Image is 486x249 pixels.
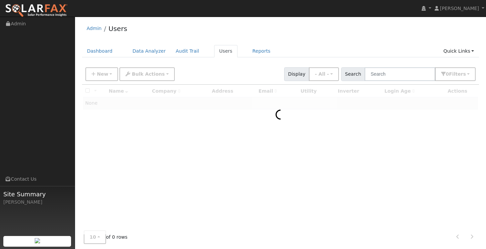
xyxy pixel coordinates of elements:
[248,45,276,57] a: Reports
[309,67,339,81] button: - All -
[132,71,165,77] span: Bulk Actions
[435,67,476,81] button: 0Filters
[449,71,466,77] span: Filter
[85,67,118,81] button: New
[341,67,365,81] span: Search
[171,45,204,57] a: Audit Trail
[97,71,108,77] span: New
[284,67,309,81] span: Display
[119,67,174,81] button: Bulk Actions
[82,45,118,57] a: Dashboard
[365,67,435,81] input: Search
[127,45,171,57] a: Data Analyzer
[3,199,71,206] div: [PERSON_NAME]
[438,45,479,57] a: Quick Links
[3,190,71,199] span: Site Summary
[108,25,127,33] a: Users
[87,26,102,31] a: Admin
[90,234,96,240] span: 10
[463,71,466,77] span: s
[440,6,479,11] span: [PERSON_NAME]
[214,45,237,57] a: Users
[5,4,68,18] img: SolarFax
[35,238,40,243] img: retrieve
[84,230,106,244] button: 10
[84,230,128,244] span: of 0 rows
